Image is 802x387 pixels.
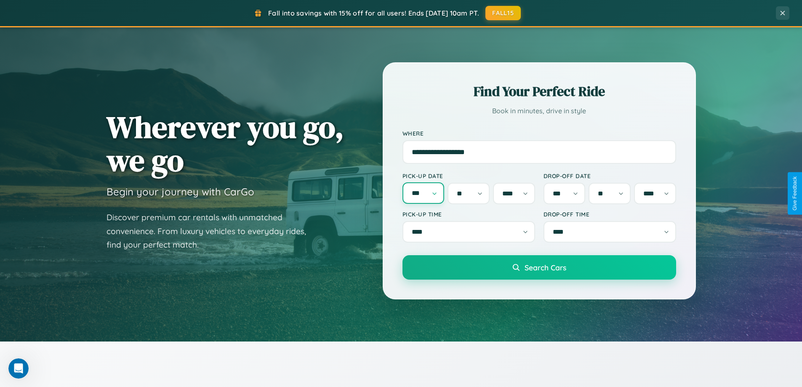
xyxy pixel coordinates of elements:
[402,105,676,117] p: Book in minutes, drive in style
[525,263,566,272] span: Search Cars
[792,176,798,211] div: Give Feedback
[402,130,676,137] label: Where
[8,358,29,379] iframe: Intercom live chat
[402,255,676,280] button: Search Cars
[544,211,676,218] label: Drop-off Time
[268,9,479,17] span: Fall into savings with 15% off for all users! Ends [DATE] 10am PT.
[107,110,344,177] h1: Wherever you go, we go
[402,172,535,179] label: Pick-up Date
[402,82,676,101] h2: Find Your Perfect Ride
[544,172,676,179] label: Drop-off Date
[107,211,317,252] p: Discover premium car rentals with unmatched convenience. From luxury vehicles to everyday rides, ...
[107,185,254,198] h3: Begin your journey with CarGo
[402,211,535,218] label: Pick-up Time
[485,6,521,20] button: FALL15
